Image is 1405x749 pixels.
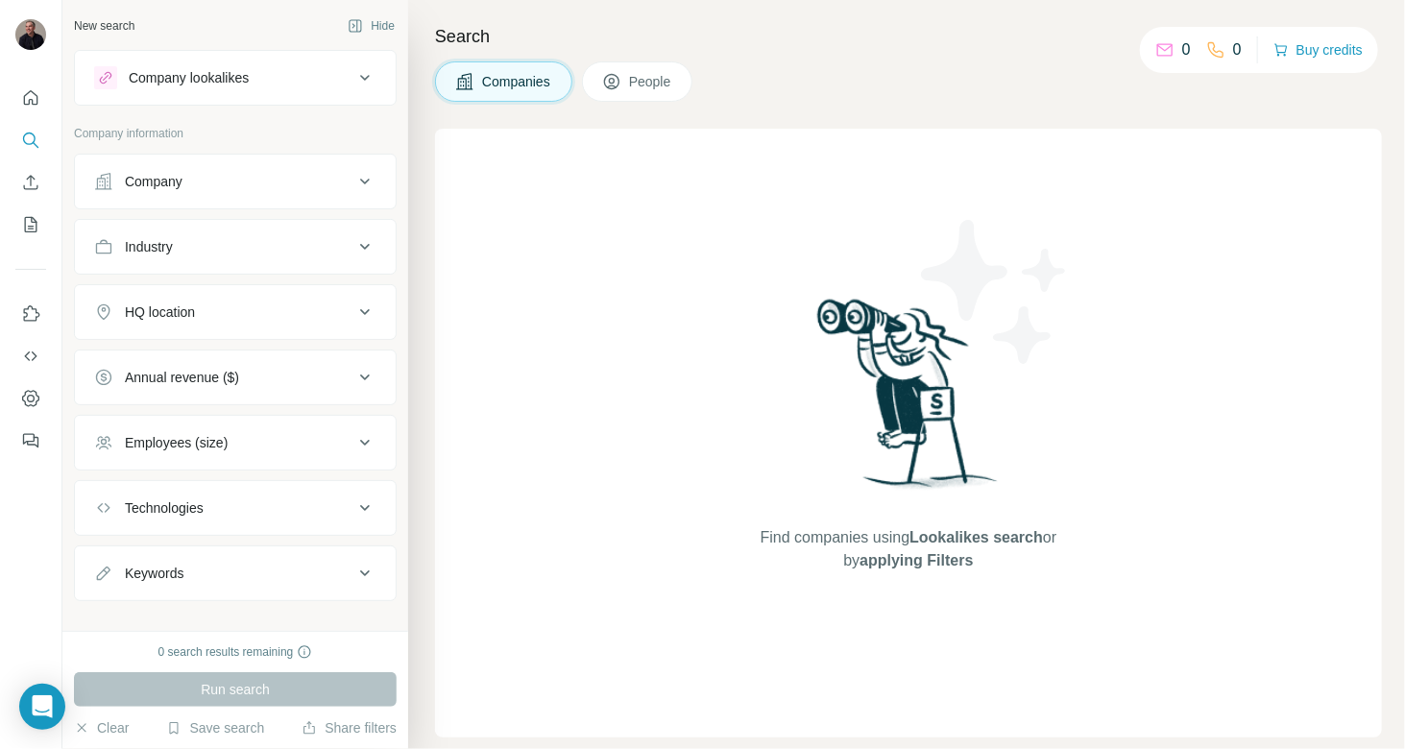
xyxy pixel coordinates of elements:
[75,485,396,531] button: Technologies
[482,72,552,91] span: Companies
[629,72,673,91] span: People
[74,17,134,35] div: New search
[15,123,46,157] button: Search
[435,23,1382,50] h4: Search
[15,339,46,374] button: Use Surfe API
[75,289,396,335] button: HQ location
[15,81,46,115] button: Quick start
[75,354,396,400] button: Annual revenue ($)
[125,302,195,322] div: HQ location
[75,420,396,466] button: Employees (size)
[125,564,183,583] div: Keywords
[75,550,396,596] button: Keywords
[860,552,973,568] span: applying Filters
[125,433,228,452] div: Employees (size)
[15,207,46,242] button: My lists
[129,68,249,87] div: Company lookalikes
[1233,38,1242,61] p: 0
[166,718,264,737] button: Save search
[15,423,46,458] button: Feedback
[302,718,397,737] button: Share filters
[74,718,129,737] button: Clear
[125,237,173,256] div: Industry
[74,125,397,142] p: Company information
[75,55,396,101] button: Company lookalikes
[755,526,1062,572] span: Find companies using or by
[908,205,1081,378] img: Surfe Illustration - Stars
[909,529,1043,545] span: Lookalikes search
[125,368,239,387] div: Annual revenue ($)
[1182,38,1191,61] p: 0
[15,381,46,416] button: Dashboard
[75,224,396,270] button: Industry
[158,643,313,661] div: 0 search results remaining
[75,158,396,205] button: Company
[1273,36,1363,63] button: Buy credits
[15,165,46,200] button: Enrich CSV
[125,172,182,191] div: Company
[15,297,46,331] button: Use Surfe on LinkedIn
[334,12,408,40] button: Hide
[125,498,204,518] div: Technologies
[19,684,65,730] div: Open Intercom Messenger
[809,294,1008,508] img: Surfe Illustration - Woman searching with binoculars
[15,19,46,50] img: Avatar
